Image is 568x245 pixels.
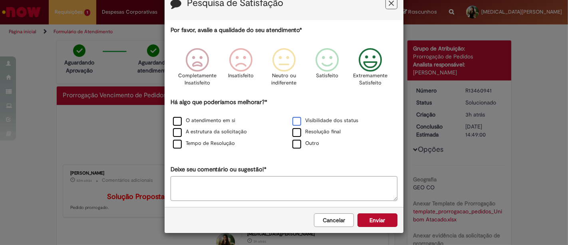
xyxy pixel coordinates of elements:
label: A estrutura da solicitação [173,128,247,136]
button: Cancelar [314,213,354,227]
p: Satisfeito [316,72,338,80]
div: Insatisfeito [220,42,261,97]
p: Extremamente Satisfeito [353,72,387,87]
label: Deixe seu comentário ou sugestão!* [171,165,266,174]
button: Enviar [357,213,397,227]
label: Outro [292,140,319,147]
label: O atendimento em si [173,117,235,125]
p: Completamente Insatisfeito [179,72,217,87]
div: Satisfeito [307,42,348,97]
label: Por favor, avalie a qualidade do seu atendimento* [171,26,302,34]
div: Completamente Insatisfeito [177,42,218,97]
p: Neutro ou indiferente [270,72,298,87]
label: Tempo de Resolução [173,140,235,147]
label: Visibilidade dos status [292,117,358,125]
p: Insatisfeito [228,72,254,80]
div: Extremamente Satisfeito [350,42,391,97]
div: Há algo que poderíamos melhorar?* [171,98,397,150]
div: Neutro ou indiferente [264,42,304,97]
label: Resolução final [292,128,341,136]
